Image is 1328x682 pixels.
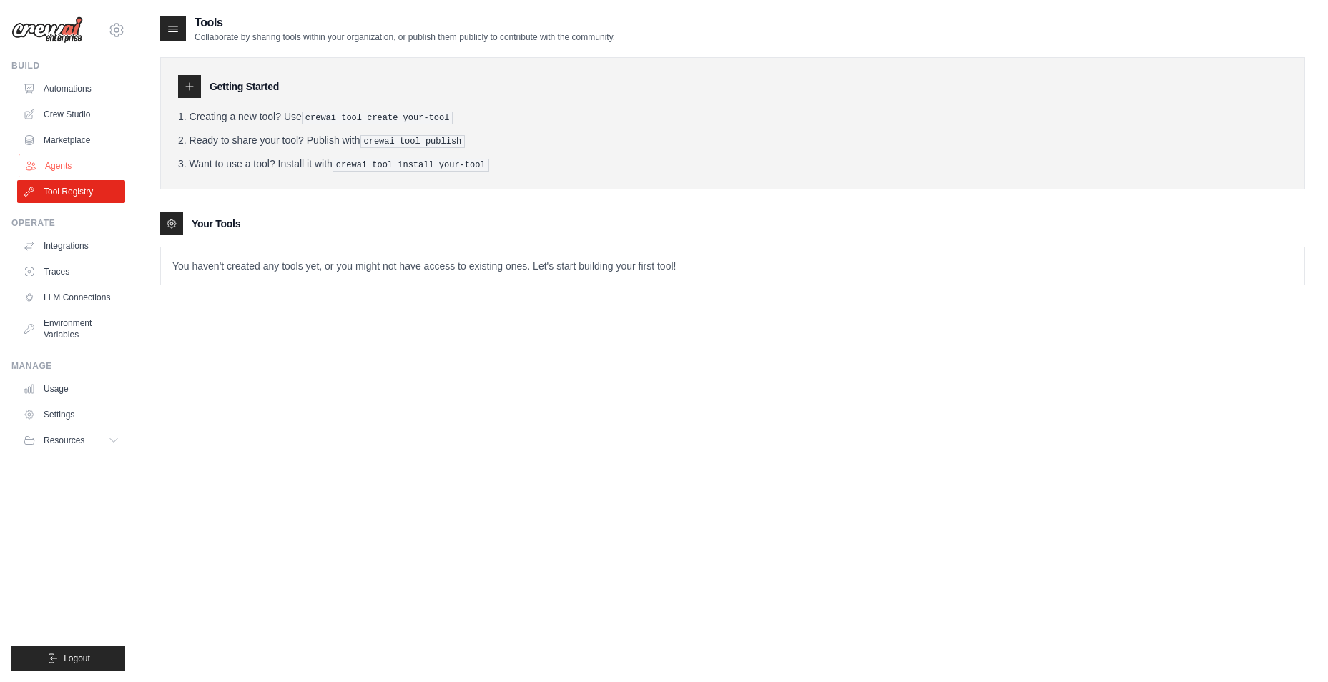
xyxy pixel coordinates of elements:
a: Tool Registry [17,180,125,203]
pre: crewai tool publish [360,135,466,148]
span: Resources [44,435,84,446]
a: Environment Variables [17,312,125,346]
h3: Getting Started [210,79,279,94]
h3: Your Tools [192,217,240,231]
li: Want to use a tool? Install it with [178,157,1287,172]
a: Agents [19,154,127,177]
pre: crewai tool install your-tool [333,159,489,172]
h2: Tools [195,14,615,31]
a: Integrations [17,234,125,257]
p: Collaborate by sharing tools within your organization, or publish them publicly to contribute wit... [195,31,615,43]
p: You haven't created any tools yet, or you might not have access to existing ones. Let's start bui... [161,247,1304,285]
li: Ready to share your tool? Publish with [178,133,1287,148]
span: Logout [64,653,90,664]
li: Creating a new tool? Use [178,109,1287,124]
pre: crewai tool create your-tool [302,112,453,124]
div: Operate [11,217,125,229]
a: Usage [17,377,125,400]
a: Traces [17,260,125,283]
a: Crew Studio [17,103,125,126]
img: Logo [11,16,83,44]
a: Automations [17,77,125,100]
button: Resources [17,429,125,452]
div: Build [11,60,125,71]
div: Manage [11,360,125,372]
a: LLM Connections [17,286,125,309]
a: Marketplace [17,129,125,152]
a: Settings [17,403,125,426]
button: Logout [11,646,125,671]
